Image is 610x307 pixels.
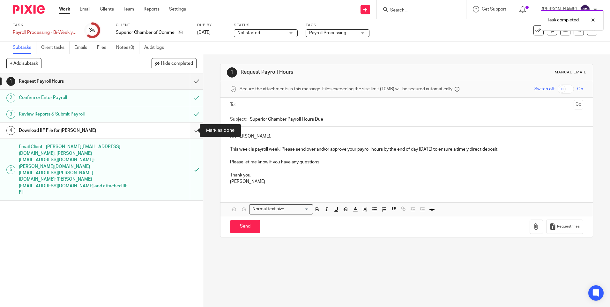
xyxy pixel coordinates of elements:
img: Pixie [13,5,45,14]
img: svg%3E [580,4,590,15]
span: Hide completed [161,61,193,66]
h1: Request Payroll Hours [19,77,129,86]
a: Subtasks [13,41,36,54]
div: 2 [6,94,15,102]
a: Team [123,6,134,12]
button: Cc [574,100,583,109]
input: Send [230,220,260,234]
h1: Email Client - [PERSON_NAME][EMAIL_ADDRESS][DOMAIN_NAME], [PERSON_NAME][EMAIL_ADDRESS][DOMAIN_NAM... [19,142,129,197]
small: /5 [92,29,95,32]
label: Task [13,23,77,28]
button: Request files [546,220,583,234]
div: 4 [6,126,15,135]
h1: Confirm or Enter Payroll [19,93,129,102]
label: To: [230,101,237,108]
div: 1 [6,77,15,86]
p: This week is payroll week! Please send over and/or approve your payroll hours by the end of day [... [230,139,583,153]
p: Please let me know if you have any questions! [230,153,583,166]
p: [PERSON_NAME] [230,178,583,185]
a: Client tasks [41,41,70,54]
p: Task completed. [547,17,580,23]
div: Search for option [249,204,313,214]
span: On [577,86,583,92]
span: Secure the attachments in this message. Files exceeding the size limit (10MB) will be secured aut... [240,86,453,92]
label: Client [116,23,189,28]
a: Email [80,6,90,12]
a: Clients [100,6,114,12]
button: Hide completed [152,58,197,69]
label: Due by [197,23,226,28]
span: Normal text size [251,206,286,213]
span: Switch off [534,86,554,92]
span: Payroll Processing [309,31,346,35]
div: 5 [6,165,15,174]
span: Not started [237,31,260,35]
p: Superior Chamber of Commerce [116,29,175,36]
span: Request files [557,224,580,229]
a: Audit logs [144,41,169,54]
a: Emails [74,41,92,54]
div: 1 [227,67,237,78]
div: 3 [89,26,95,34]
h1: Review Reports & Submit Payroll [19,109,129,119]
input: Search for option [286,206,309,213]
div: Payroll Processing - Bi-Weekly - Superior Chamber [13,29,77,36]
h1: Download IIF File for [PERSON_NAME] [19,126,129,135]
label: Status [234,23,298,28]
a: Notes (0) [116,41,139,54]
button: + Add subtask [6,58,41,69]
div: 3 [6,110,15,119]
span: [DATE] [197,30,211,35]
a: Settings [169,6,186,12]
label: Subject: [230,116,247,123]
div: Manual email [555,70,586,75]
p: Hi [PERSON_NAME], [230,133,583,139]
a: Files [97,41,111,54]
a: Reports [144,6,160,12]
h1: Request Payroll Hours [241,69,420,76]
a: Work [59,6,70,12]
p: Thank you, [230,166,583,179]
